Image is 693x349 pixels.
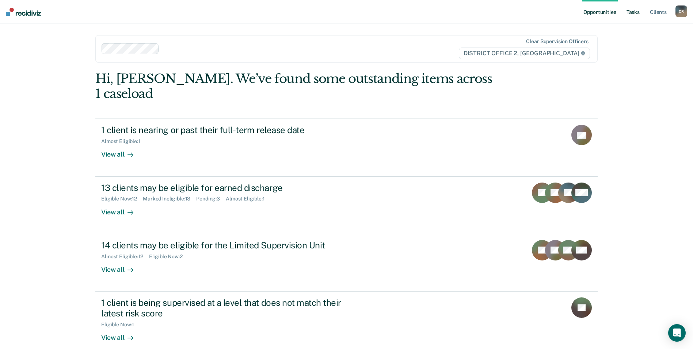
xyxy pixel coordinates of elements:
a: 14 clients may be eligible for the Limited Supervision UnitAlmost Eligible:12Eligible Now:2View all [95,234,598,292]
div: Eligible Now : 12 [101,196,143,202]
img: Recidiviz [6,8,41,16]
div: Clear supervision officers [526,38,588,45]
div: View all [101,145,142,159]
a: 1 client is nearing or past their full-term release dateAlmost Eligible:1View all [95,119,598,176]
div: 14 clients may be eligible for the Limited Supervision Unit [101,240,358,251]
div: Open Intercom Messenger [668,324,686,342]
div: 1 client is being supervised at a level that does not match their latest risk score [101,297,358,319]
div: Almost Eligible : 1 [226,196,271,202]
div: View all [101,202,142,216]
div: View all [101,327,142,342]
div: View all [101,259,142,274]
div: Almost Eligible : 1 [101,138,146,145]
div: 1 client is nearing or past their full-term release date [101,125,358,135]
div: Pending : 3 [196,196,226,202]
button: CR [675,5,687,17]
a: 13 clients may be eligible for earned dischargeEligible Now:12Marked Ineligible:13Pending:3Almost... [95,177,598,234]
div: C R [675,5,687,17]
div: Hi, [PERSON_NAME]. We’ve found some outstanding items across 1 caseload [95,71,497,101]
div: 13 clients may be eligible for earned discharge [101,183,358,193]
div: Almost Eligible : 12 [101,254,149,260]
div: Eligible Now : 2 [149,254,189,260]
div: Eligible Now : 1 [101,322,140,328]
div: Marked Ineligible : 13 [143,196,196,202]
span: DISTRICT OFFICE 2, [GEOGRAPHIC_DATA] [459,48,590,59]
